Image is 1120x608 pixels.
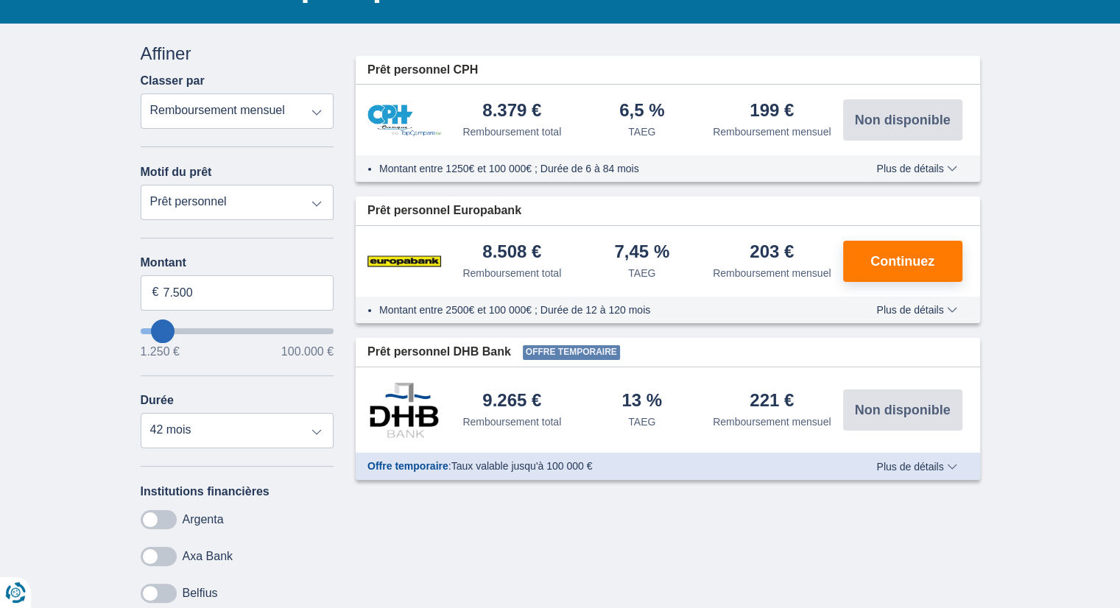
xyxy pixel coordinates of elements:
button: Non disponible [843,389,962,431]
span: Non disponible [855,113,951,127]
div: 203 € [750,243,794,263]
label: Belfius [183,587,218,600]
label: Motif du prêt [141,166,212,179]
button: Plus de détails [865,461,968,473]
div: Remboursement mensuel [713,414,831,429]
button: Plus de détails [865,304,968,316]
div: Affiner [141,41,334,66]
div: 6,5 % [619,102,664,121]
div: 9.265 € [482,392,541,411]
span: € [152,284,159,301]
span: Prêt personnel Europabank [367,202,521,219]
span: Plus de détails [876,163,957,174]
button: Continuez [843,241,962,282]
span: Plus de détails [876,462,957,472]
label: Axa Bank [183,550,233,563]
div: 8.508 € [482,243,541,263]
label: Institutions financières [141,485,270,498]
li: Montant entre 2500€ et 100 000€ ; Durée de 12 à 120 mois [379,303,834,317]
span: Taux valable jusqu'à 100 000 € [451,460,593,472]
span: Prêt personnel CPH [367,62,478,79]
li: Montant entre 1250€ et 100 000€ ; Durée de 6 à 84 mois [379,161,834,176]
span: Offre temporaire [367,460,448,472]
span: Prêt personnel DHB Bank [367,344,511,361]
div: 8.379 € [482,102,541,121]
div: Remboursement total [462,266,561,280]
div: 221 € [750,392,794,411]
button: Non disponible [843,99,962,141]
img: pret personnel DHB Bank [367,382,441,438]
button: Plus de détails [865,163,968,174]
input: wantToBorrow [141,328,334,334]
img: pret personnel Europabank [367,243,441,280]
div: Remboursement total [462,124,561,139]
label: Montant [141,256,334,269]
span: Offre temporaire [523,345,620,360]
div: TAEG [628,124,655,139]
label: Argenta [183,513,224,526]
div: 199 € [750,102,794,121]
div: Remboursement mensuel [713,124,831,139]
span: Continuez [870,255,934,268]
span: Non disponible [855,403,951,417]
span: 1.250 € [141,346,180,358]
label: Durée [141,394,174,407]
span: 100.000 € [281,346,334,358]
div: : [356,459,845,473]
div: TAEG [628,414,655,429]
div: 7,45 % [614,243,669,263]
img: pret personnel CPH Banque [367,105,441,136]
div: TAEG [628,266,655,280]
div: 13 % [621,392,662,411]
span: Plus de détails [876,305,957,315]
div: Remboursement mensuel [713,266,831,280]
label: Classer par [141,74,205,88]
div: Remboursement total [462,414,561,429]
